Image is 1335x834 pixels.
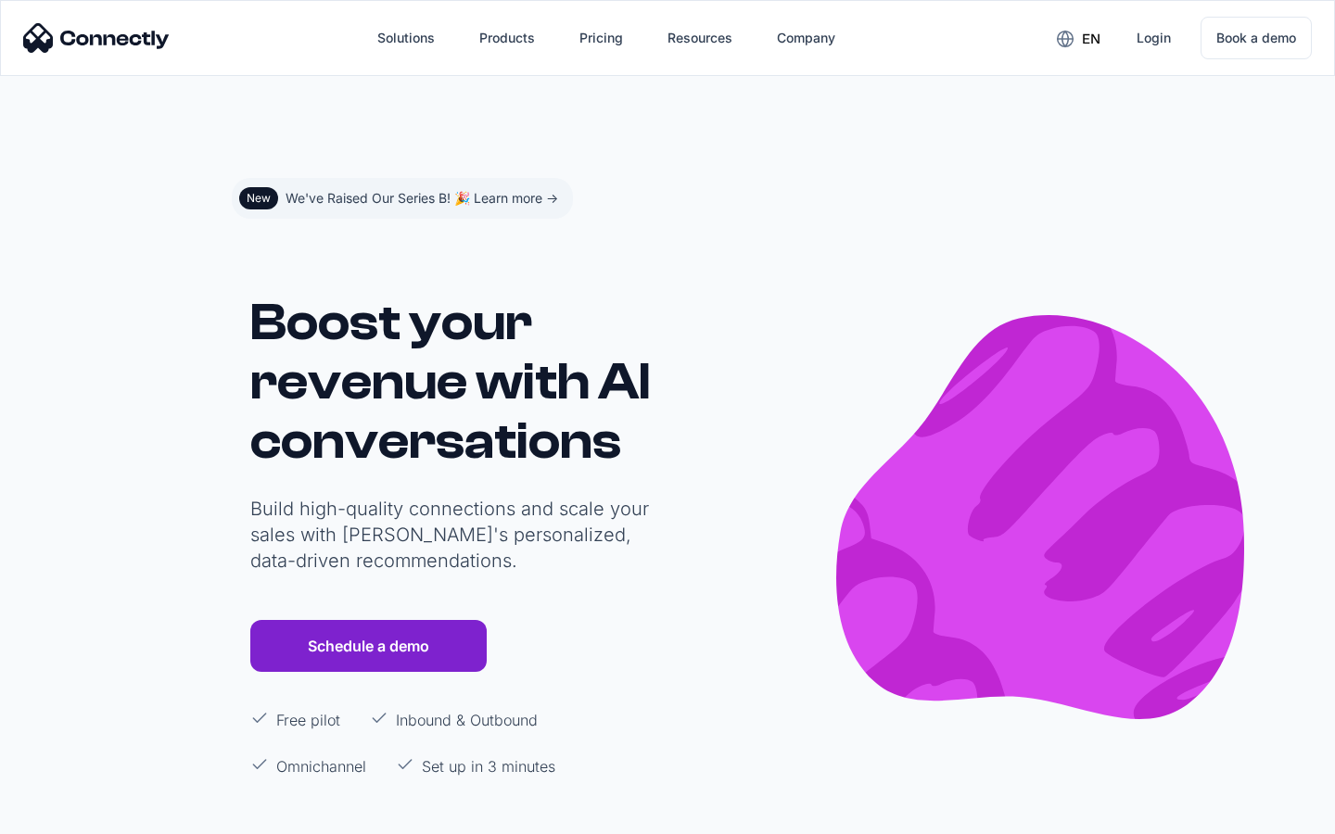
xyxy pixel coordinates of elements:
[232,178,573,219] a: NewWe've Raised Our Series B! 🎉 Learn more ->
[777,25,835,51] div: Company
[250,496,658,574] p: Build high-quality connections and scale your sales with [PERSON_NAME]'s personalized, data-drive...
[250,293,658,471] h1: Boost your revenue with AI conversations
[579,25,623,51] div: Pricing
[23,23,170,53] img: Connectly Logo
[286,185,558,211] div: We've Raised Our Series B! 🎉 Learn more ->
[276,709,340,731] p: Free pilot
[1201,17,1312,59] a: Book a demo
[1122,16,1186,60] a: Login
[1137,25,1171,51] div: Login
[247,191,271,206] div: New
[276,755,366,777] p: Omnichannel
[565,16,638,60] a: Pricing
[250,620,487,672] a: Schedule a demo
[37,802,111,828] ul: Language list
[667,25,732,51] div: Resources
[1082,26,1100,52] div: en
[422,755,555,777] p: Set up in 3 minutes
[396,709,538,731] p: Inbound & Outbound
[479,25,535,51] div: Products
[19,800,111,828] aside: Language selected: English
[377,25,435,51] div: Solutions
